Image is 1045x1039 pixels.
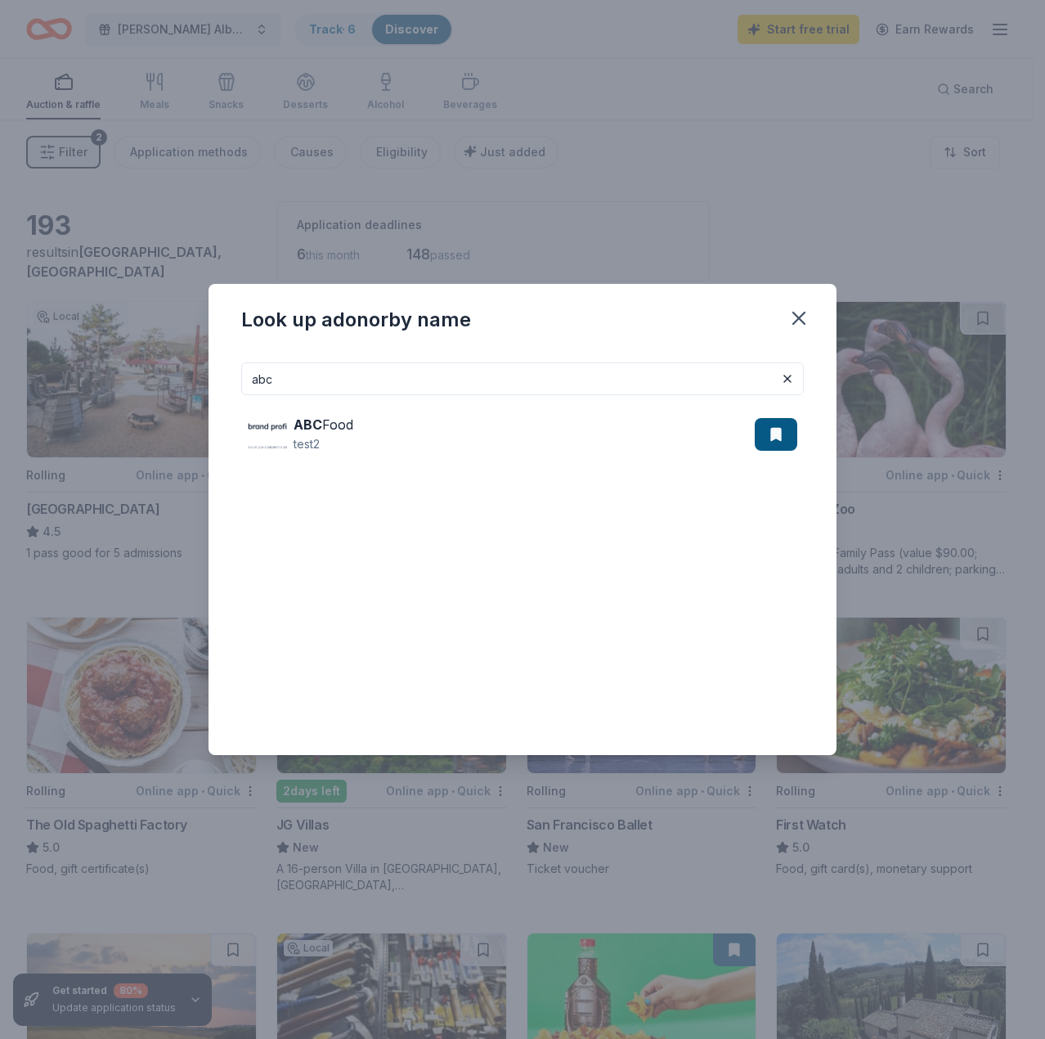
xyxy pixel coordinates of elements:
div: test2 [294,434,353,454]
strong: ABC [294,416,322,433]
input: Search [241,362,804,395]
div: Look up a donor by name [241,307,471,333]
div: Food [294,415,353,434]
img: Image for ABC Food [248,415,287,454]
